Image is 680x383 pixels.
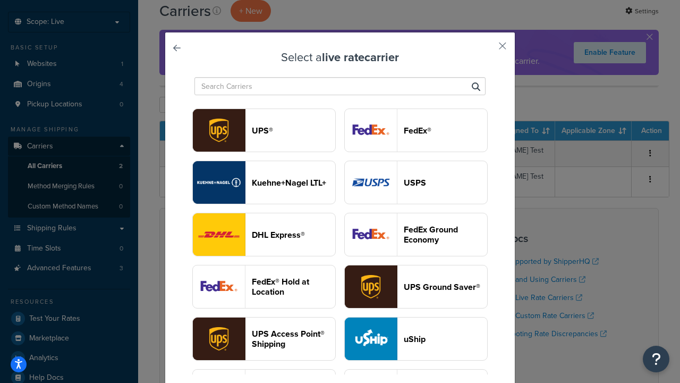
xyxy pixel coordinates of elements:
img: fedExLocation logo [193,265,245,308]
h3: Select a [192,51,488,64]
img: accessPoint logo [193,318,245,360]
img: ups logo [193,109,245,152]
header: UPS® [252,126,335,136]
header: UPS Access Point® Shipping [252,329,335,349]
header: Kuehne+Nagel LTL+ [252,178,335,188]
img: dhl logo [193,213,245,256]
input: Search Carriers [194,77,486,95]
strong: live rate carrier [322,48,399,66]
header: FedEx Ground Economy [404,224,487,245]
header: uShip [404,334,487,344]
button: uShip logouShip [344,317,488,361]
img: reTransFreight logo [193,161,245,204]
button: accessPoint logoUPS Access Point® Shipping [192,317,336,361]
button: reTransFreight logoKuehne+Nagel LTL+ [192,161,336,204]
button: dhl logoDHL Express® [192,213,336,256]
img: smartPost logo [345,213,397,256]
header: USPS [404,178,487,188]
button: smartPost logoFedEx Ground Economy [344,213,488,256]
img: uShip logo [345,318,397,360]
header: FedEx® Hold at Location [252,277,335,297]
img: surePost logo [345,265,397,308]
button: fedEx logoFedEx® [344,109,488,152]
button: usps logoUSPS [344,161,488,204]
button: fedExLocation logoFedEx® Hold at Location [192,265,336,309]
img: fedEx logo [345,109,397,152]
img: usps logo [345,161,397,204]
header: FedEx® [404,126,487,136]
button: ups logoUPS® [192,109,336,152]
button: surePost logoUPS Ground Saver® [344,265,488,309]
header: DHL Express® [252,230,335,240]
button: Open Resource Center [643,346,669,372]
header: UPS Ground Saver® [404,282,487,292]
